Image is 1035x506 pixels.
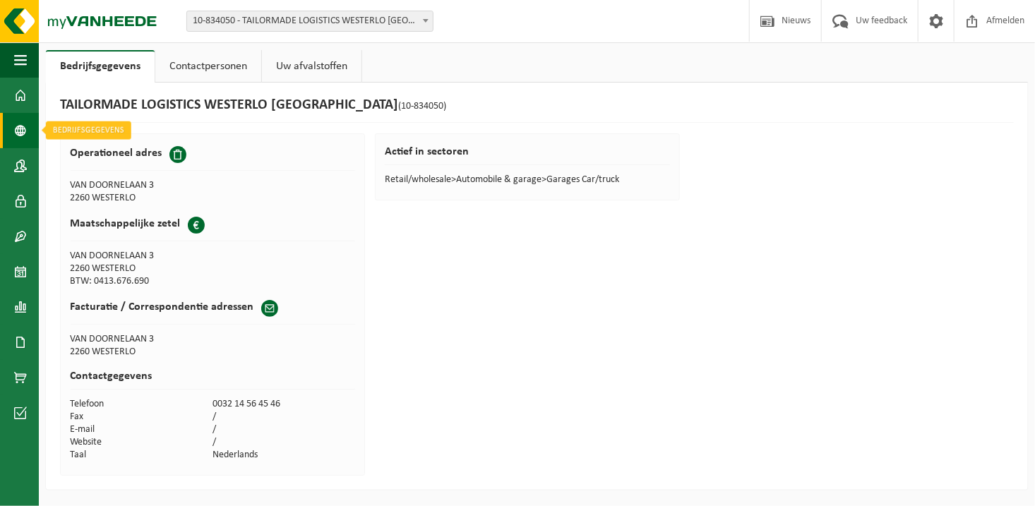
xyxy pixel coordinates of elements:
td: VAN DOORNELAAN 3 [71,250,213,263]
td: Fax [71,411,213,423]
td: 2260 WESTERLO [71,192,213,205]
h2: Actief in sectoren [385,146,669,165]
td: 2260 WESTERLO [71,263,213,275]
td: 0032 14 56 45 46 [213,398,355,411]
span: 10-834050 - TAILORMADE LOGISTICS WESTERLO NV - WESTERLO [186,11,433,32]
td: Nederlands [213,449,355,462]
a: Uw afvalstoffen [262,50,361,83]
td: VAN DOORNELAAN 3 [71,179,213,192]
a: Contactpersonen [155,50,261,83]
td: / [213,411,355,423]
span: (10-834050) [398,101,446,112]
h1: TAILORMADE LOGISTICS WESTERLO [GEOGRAPHIC_DATA] [60,97,446,115]
h2: Contactgegevens [71,371,355,390]
td: / [213,436,355,449]
td: / [213,423,355,436]
td: Taal [71,449,213,462]
a: Bedrijfsgegevens [46,50,155,83]
td: Telefoon [71,398,213,411]
td: Retail/wholesale>Automobile & garage>Garages Car/truck [385,174,669,186]
td: 2260 WESTERLO [71,346,355,359]
td: BTW: 0413.676.690 [71,275,213,288]
h2: Facturatie / Correspondentie adressen [71,300,254,314]
td: Website [71,436,213,449]
td: E-mail [71,423,213,436]
h2: Maatschappelijke zetel [71,217,181,231]
span: 10-834050 - TAILORMADE LOGISTICS WESTERLO NV - WESTERLO [187,11,433,31]
h2: Operationeel adres [71,146,162,160]
td: VAN DOORNELAAN 3 [71,333,355,346]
